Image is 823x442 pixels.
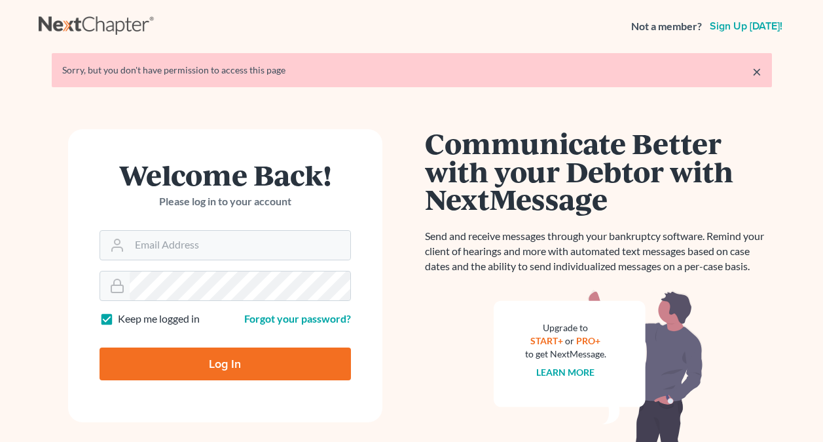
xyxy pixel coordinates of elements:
span: or [565,335,574,346]
div: Upgrade to [525,321,606,334]
div: to get NextMessage. [525,348,606,361]
strong: Not a member? [631,19,702,34]
h1: Communicate Better with your Debtor with NextMessage [425,129,772,213]
a: × [752,64,761,79]
input: Log In [100,348,351,380]
a: Sign up [DATE]! [707,21,785,31]
a: Learn more [536,367,594,378]
input: Email Address [130,231,350,260]
a: START+ [530,335,563,346]
p: Please log in to your account [100,194,351,209]
label: Keep me logged in [118,311,200,327]
div: Sorry, but you don't have permission to access this page [62,64,761,77]
p: Send and receive messages through your bankruptcy software. Remind your client of hearings and mo... [425,229,772,274]
h1: Welcome Back! [100,161,351,189]
a: Forgot your password? [244,312,351,325]
a: PRO+ [576,335,600,346]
